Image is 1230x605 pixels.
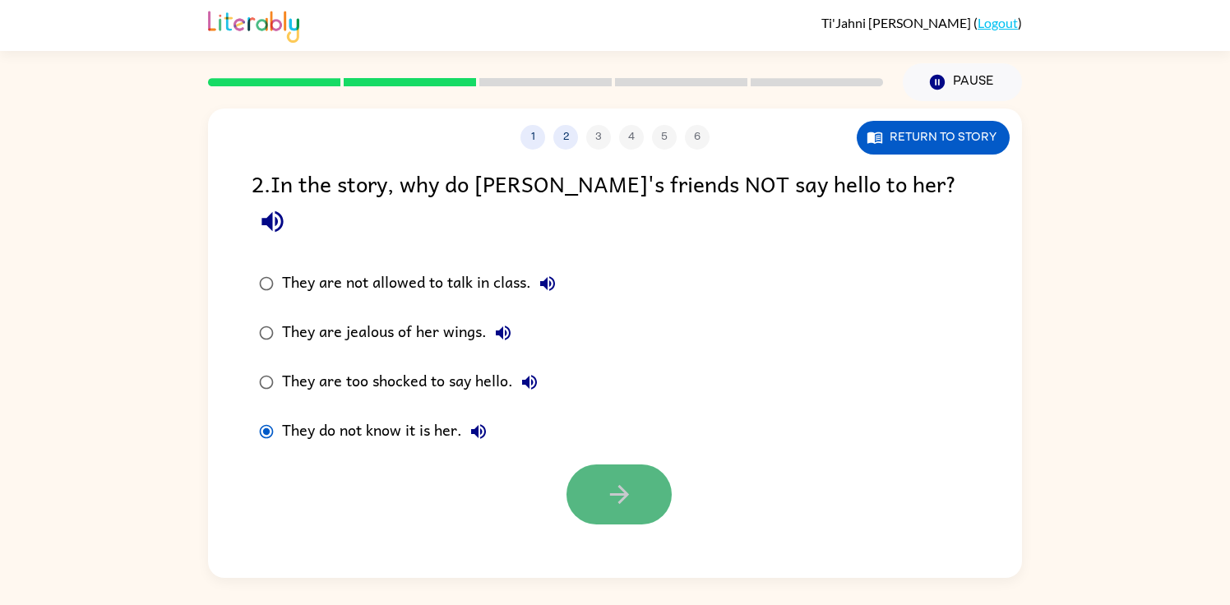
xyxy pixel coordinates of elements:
button: They are jealous of her wings. [487,316,520,349]
button: They are not allowed to talk in class. [531,267,564,300]
span: Ti'Jahni [PERSON_NAME] [821,15,973,30]
img: Literably [208,7,299,43]
button: 2 [553,125,578,150]
div: ( ) [821,15,1022,30]
div: 2 . In the story, why do [PERSON_NAME]'s friends NOT say hello to her? [252,166,978,242]
div: They are not allowed to talk in class. [282,267,564,300]
a: Logout [978,15,1018,30]
button: 1 [520,125,545,150]
button: They do not know it is her. [462,415,495,448]
div: They are jealous of her wings. [282,316,520,349]
div: They are too shocked to say hello. [282,366,546,399]
button: Pause [903,63,1022,101]
button: They are too shocked to say hello. [513,366,546,399]
div: They do not know it is her. [282,415,495,448]
button: Return to story [857,121,1010,155]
